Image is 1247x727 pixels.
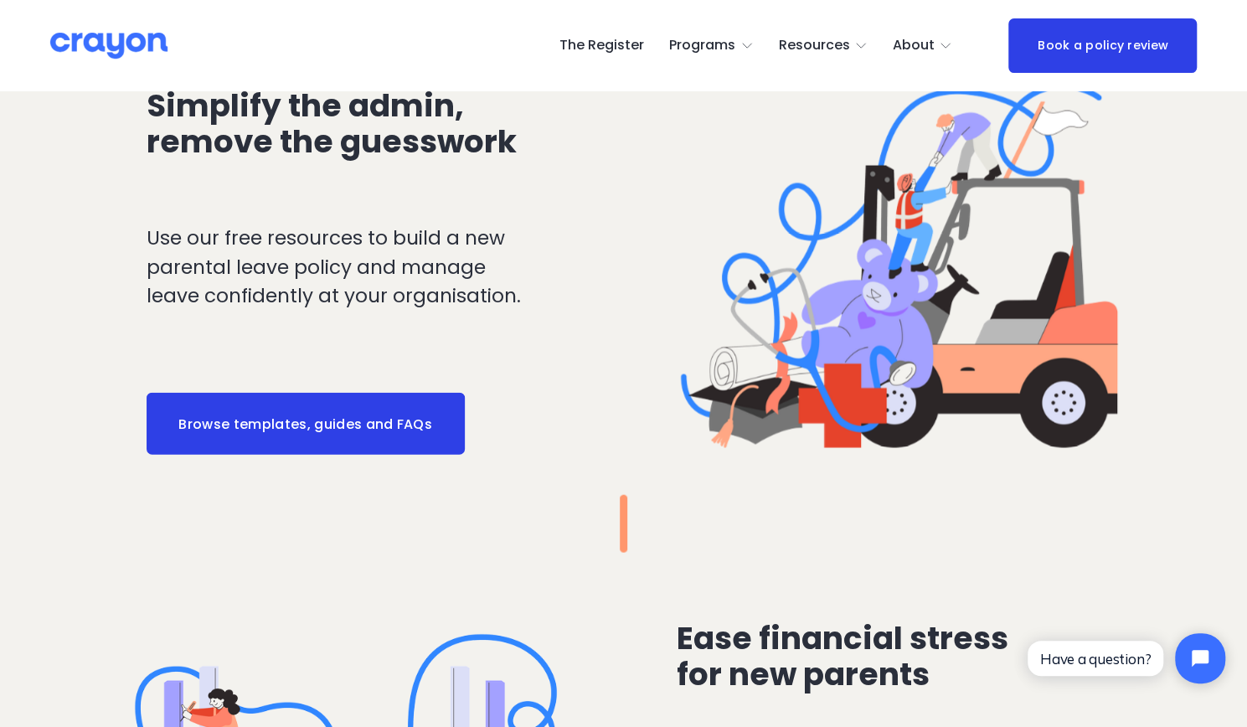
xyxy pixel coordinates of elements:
span: Programs [669,34,735,58]
img: Crayon [50,31,167,60]
a: The Register [559,33,644,59]
span: Simplify the admin, remove the guesswork [147,84,517,163]
iframe: Tidio Chat [1013,619,1239,698]
a: Browse templates, guides and FAQs [147,393,465,455]
a: Book a policy review [1008,18,1197,73]
a: folder dropdown [778,33,868,59]
a: folder dropdown [893,33,953,59]
p: Use our free resources to build a new parental leave policy and manage leave confidently at your ... [147,224,523,311]
a: folder dropdown [669,33,754,59]
span: Resources [778,34,849,58]
span: Ease financial stress for new parents [677,616,1015,696]
span: About [893,34,935,58]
